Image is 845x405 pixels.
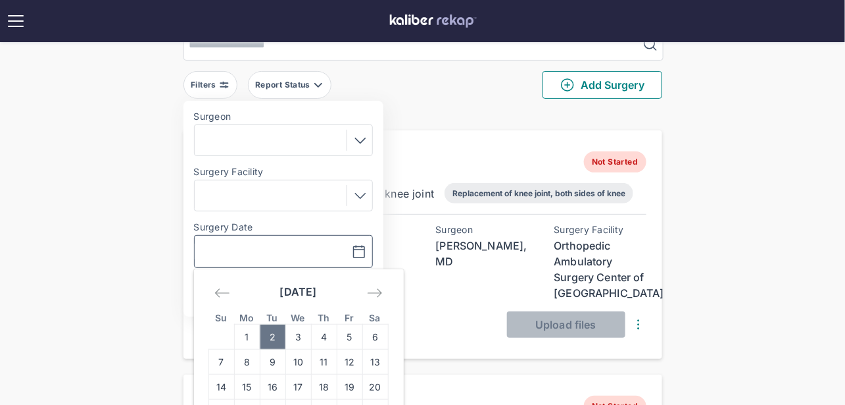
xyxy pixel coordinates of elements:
[554,225,646,235] div: Surgery Facility
[260,325,285,350] td: Tuesday, September 2, 2025
[260,375,285,400] td: Tuesday, September 16, 2025
[554,238,646,301] div: Orthopedic Ambulatory Surgery Center of [GEOGRAPHIC_DATA]
[631,317,646,333] img: DotsThreeVertical.31cb0eda.svg
[183,109,662,125] div: 2204 entries
[345,312,354,323] small: Fr
[311,375,337,400] td: Thursday, September 18, 2025
[311,325,337,350] td: Thursday, September 4, 2025
[584,151,646,173] span: Not Started
[361,281,389,305] div: Move forward to switch to the next month.
[194,111,373,122] label: Surgeon
[560,77,644,93] span: Add Surgery
[260,350,285,375] td: Tuesday, September 9, 2025
[208,281,236,305] div: Move backward to switch to the previous month.
[337,375,362,400] td: Friday, September 19, 2025
[219,80,229,90] img: faders-horizontal-grey.d550dbda.svg
[313,80,324,90] img: filter-caret-down-grey.b3560631.svg
[215,312,228,323] small: Su
[191,80,219,90] div: Filters
[436,225,528,235] div: Surgeon
[234,350,260,375] td: Monday, September 8, 2025
[362,325,388,350] td: Saturday, September 6, 2025
[507,311,625,338] button: Upload files
[543,71,662,99] button: Add Surgery
[5,11,26,32] img: open menu icon
[208,350,234,375] td: Sunday, September 7, 2025
[285,350,311,375] td: Wednesday, September 10, 2025
[285,325,311,350] td: Wednesday, September 3, 2025
[183,71,237,99] button: Filters
[369,312,381,323] small: Sa
[285,375,311,400] td: Wednesday, September 17, 2025
[239,312,254,323] small: Mo
[390,14,477,28] img: kaliber labs logo
[266,312,278,323] small: Tu
[194,167,373,177] label: Surgery Facility
[280,285,317,298] strong: [DATE]
[535,318,596,331] span: Upload files
[337,350,362,375] td: Friday, September 12, 2025
[452,188,625,198] div: Replacement of knee joint, both sides of knee
[248,71,331,99] button: Report Status
[436,238,528,269] div: [PERSON_NAME], MD
[560,77,575,93] img: PlusCircleGreen.5fd88d77.svg
[642,36,658,52] img: MagnifyingGlass.1dc66aab.svg
[337,325,362,350] td: Friday, September 5, 2025
[234,375,260,400] td: Monday, September 15, 2025
[194,222,373,232] label: Surgery Date
[234,325,260,350] td: Monday, September 1, 2025
[318,312,330,323] small: Th
[362,375,388,400] td: Saturday, September 20, 2025
[208,375,234,400] td: Sunday, September 14, 2025
[311,350,337,375] td: Thursday, September 11, 2025
[291,312,305,323] small: We
[362,350,388,375] td: Saturday, September 13, 2025
[255,80,313,90] div: Report Status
